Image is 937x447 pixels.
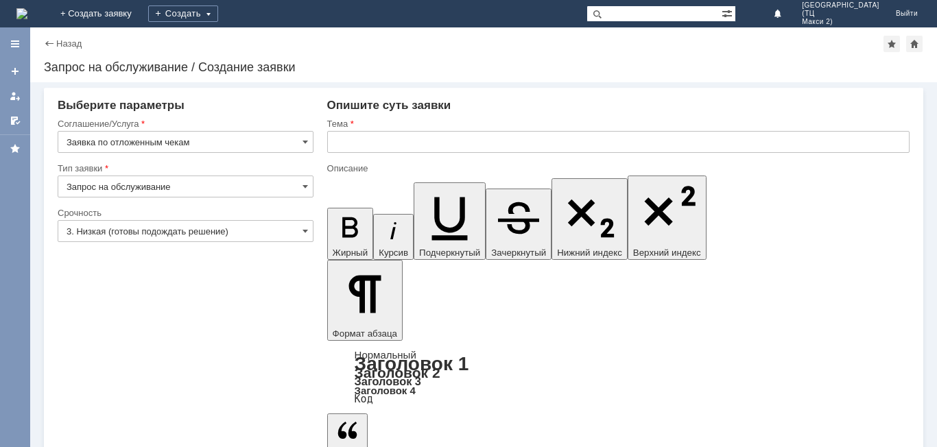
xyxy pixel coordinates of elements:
button: Зачеркнутый [486,189,551,260]
a: Назад [56,38,82,49]
a: Перейти на домашнюю страницу [16,8,27,19]
span: Нижний индекс [557,247,622,258]
div: Соглашение/Услуга [58,119,311,128]
div: Описание [327,164,907,173]
a: Заголовок 4 [355,385,416,396]
a: Мои заявки [4,85,26,107]
span: Курсив [379,247,408,258]
span: Зачеркнутый [491,247,546,258]
button: Жирный [327,208,374,260]
div: Тема [327,119,907,128]
span: Верхний индекс [633,247,701,258]
span: (ТЦ [802,10,879,18]
a: Заголовок 2 [355,365,440,380]
span: [GEOGRAPHIC_DATA] [802,1,879,10]
button: Формат абзаца [327,260,403,341]
button: Верхний индекс [628,176,707,260]
div: Запрос на обслуживание / Создание заявки [44,60,923,74]
a: Код [355,393,373,405]
a: Нормальный [355,349,416,361]
div: Тип заявки [58,164,311,173]
span: Опишите суть заявки [327,99,451,112]
button: Подчеркнутый [414,182,486,260]
span: Подчеркнутый [419,247,480,258]
div: Сделать домашней страницей [906,36,923,52]
a: Создать заявку [4,60,26,82]
div: Добавить в избранное [883,36,900,52]
span: Формат абзаца [333,328,397,339]
a: Заголовок 3 [355,375,421,387]
a: Мои согласования [4,110,26,132]
div: Срочность [58,208,311,217]
span: Макси 2) [802,18,879,26]
div: Формат абзаца [327,350,910,404]
span: Расширенный поиск [722,6,735,19]
button: Курсив [373,214,414,260]
button: Нижний индекс [551,178,628,260]
span: Выберите параметры [58,99,185,112]
span: Жирный [333,247,368,258]
div: Создать [148,5,218,22]
a: Заголовок 1 [355,353,469,374]
img: logo [16,8,27,19]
